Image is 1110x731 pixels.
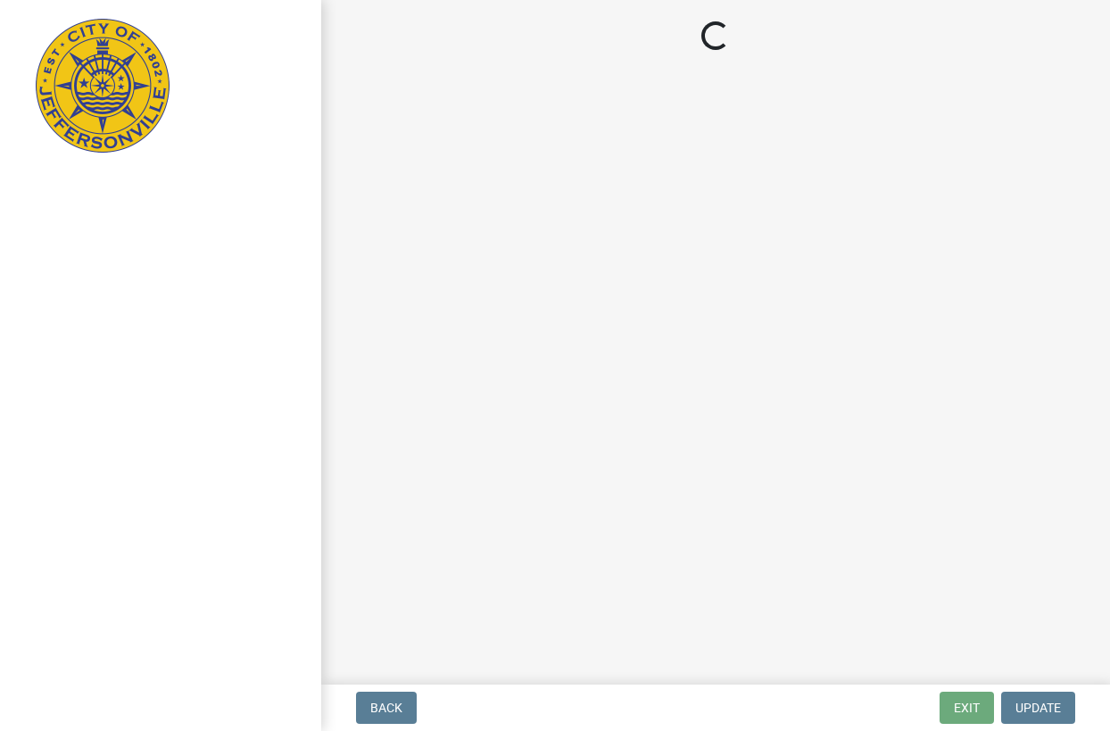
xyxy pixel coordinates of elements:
[1001,692,1075,724] button: Update
[940,692,994,724] button: Exit
[356,692,417,724] button: Back
[370,701,402,715] span: Back
[1015,701,1061,715] span: Update
[36,19,170,153] img: City of Jeffersonville, Indiana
